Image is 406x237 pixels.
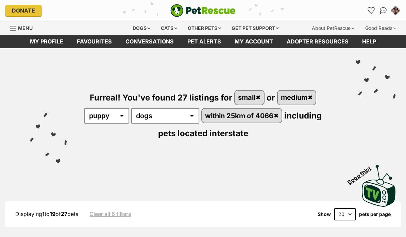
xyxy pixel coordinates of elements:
[359,212,391,217] label: pets per page
[235,91,264,105] a: small
[42,211,45,217] strong: 1
[181,35,228,48] a: Pet alerts
[170,4,236,17] img: logo-e224e6f780fb5917bec1dbf3a21bbac754714ae5b6737aabdf751b685950b380.svg
[128,21,155,35] div: Dogs
[90,92,232,102] span: Furreal! You've found 27 listings for
[227,21,284,35] div: Get pet support
[278,91,316,105] a: medium
[228,35,280,48] a: My account
[15,211,78,217] span: Displaying to of pets
[89,211,131,217] a: Clear all 6 filters
[61,211,67,217] strong: 27
[280,35,355,48] a: Adopter resources
[318,212,331,217] span: Show
[18,25,33,31] span: Menu
[355,35,383,48] a: Help
[392,7,399,14] img: melanie profile pic
[10,21,37,34] a: Menu
[158,111,322,138] span: including pets located interstate
[267,92,275,102] span: or
[307,21,359,35] div: About PetRescue
[5,5,42,16] a: Donate
[366,5,401,16] ul: Account quick links
[170,4,236,17] a: PetRescue
[360,21,401,35] div: Good Reads
[156,21,182,35] div: Cats
[380,7,387,14] img: chat-41dd97257d64d25036548639549fe6c8038ab92f7586957e7f3b1b290dea8141.svg
[362,165,396,207] img: PetRescue TV logo
[50,211,55,217] strong: 19
[183,21,226,35] div: Other pets
[119,35,181,48] a: conversations
[366,5,376,16] a: Favourites
[202,109,282,123] a: within 25km of 4066
[346,161,378,185] span: Boop this!
[23,35,70,48] a: My profile
[70,35,119,48] a: Favourites
[362,159,396,208] a: Boop this!
[390,5,401,16] button: My account
[378,5,389,16] a: Conversations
